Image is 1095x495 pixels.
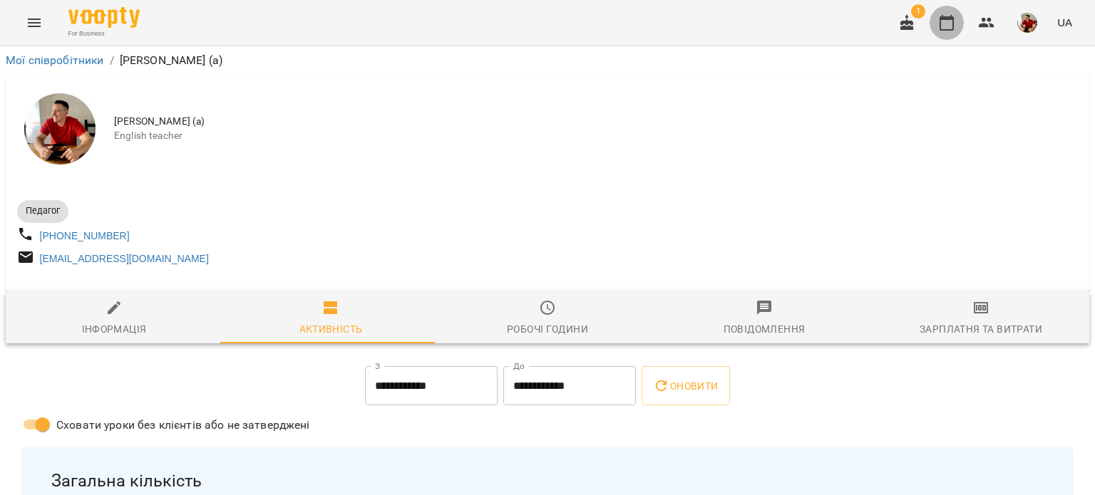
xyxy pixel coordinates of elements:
div: Робочі години [507,321,588,338]
a: [PHONE_NUMBER] [40,230,130,241]
button: UA [1052,9,1078,36]
li: / [110,52,114,69]
span: Педагог [17,204,68,217]
button: Оновити [642,366,729,406]
p: [PERSON_NAME] (а) [120,52,223,69]
div: Інформація [82,321,147,338]
span: English teacher [114,129,1078,143]
img: 2f467ba34f6bcc94da8486c15015e9d3.jpg [1017,13,1037,33]
div: Активність [299,321,363,338]
button: Menu [17,6,51,40]
div: Повідомлення [724,321,806,338]
a: Мої співробітники [6,53,104,67]
a: [EMAIL_ADDRESS][DOMAIN_NAME] [40,253,209,264]
span: Сховати уроки без клієнтів або не затверджені [56,417,310,434]
img: Баргель Олег Романович (а) [24,93,96,165]
span: UA [1057,15,1072,30]
nav: breadcrumb [6,52,1089,69]
div: Зарплатня та Витрати [920,321,1042,338]
img: Voopty Logo [68,7,140,28]
span: For Business [68,29,140,38]
span: 1 [911,4,925,19]
span: [PERSON_NAME] (а) [114,115,1078,129]
span: Оновити [653,377,718,395]
span: Загальна кількість [51,470,1044,492]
